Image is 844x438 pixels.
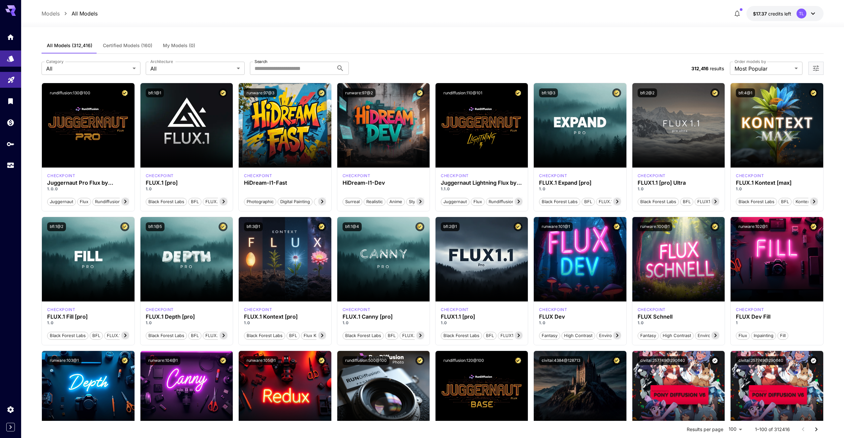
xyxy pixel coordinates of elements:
p: checkpoint [146,307,174,313]
button: BFL [582,197,595,206]
div: Expand sidebar [6,423,15,431]
p: checkpoint [441,307,469,313]
button: BFL [483,331,497,340]
span: BFL [287,332,299,339]
label: Search [255,59,267,64]
span: Inpainting [751,332,776,339]
button: Certified Model – Vetted for best performance and includes a commercial license. [415,356,424,365]
div: fluxpro [343,307,371,313]
p: 1.0.0 [47,186,129,192]
button: civitai:257749@290640 [736,356,786,365]
span: BFL [680,199,693,205]
p: checkpoint [441,173,469,179]
button: Certified Model – Vetted for best performance and includes a commercial license. [612,222,621,231]
p: checkpoint [736,307,764,313]
button: rundiffusion [92,197,123,206]
span: flux [77,199,91,205]
button: runware:103@1 [47,356,81,365]
span: Most Popular [735,65,792,73]
button: runware:97@2 [343,88,376,97]
p: checkpoint [47,307,75,313]
button: bfl:1@2 [47,222,66,231]
p: 1.1.0 [441,186,523,192]
span: Black Forest Labs [343,332,383,339]
p: 1.0 [146,320,227,326]
h3: FLUX.1 [pro] [146,180,227,186]
button: rundiffusion:110@101 [441,88,485,97]
button: juggernaut [441,197,469,206]
span: Anime [387,199,405,205]
div: TL [797,9,806,18]
div: FLUX.1 D [441,173,469,179]
button: Certified Model – Vetted for best performance and includes a commercial license. [415,222,424,231]
span: FLUX.1 Fill [pro] [105,332,141,339]
p: checkpoint [539,173,567,179]
p: 1.0 [244,320,326,326]
span: High Contrast [562,332,595,339]
span: rundiffusion [93,199,123,205]
div: Settings [7,405,15,414]
button: Flux [736,331,750,340]
button: runware:100@1 [638,222,672,231]
button: Certified Model – Vetted for best performance and includes a commercial license. [120,356,129,365]
span: juggernaut [441,199,469,205]
button: bfl:2@1 [441,222,460,231]
p: checkpoint [244,307,272,313]
span: FLUX.1 Expand [pro] [596,199,643,205]
span: Fantasy [638,332,658,339]
div: fluxpro [47,307,75,313]
div: FLUX Schnell [638,314,719,320]
p: All Models [72,10,98,17]
button: Certified Model – Vetted for best performance and includes a commercial license. [120,88,129,97]
div: FLUX.1 Expand [pro] [539,180,621,186]
button: Inpainting [751,331,776,340]
button: BFL [778,197,792,206]
span: Environment [597,332,627,339]
span: $17.37 [753,11,768,16]
div: Playground [7,74,15,82]
button: Flux Kontext [301,331,332,340]
span: All [150,65,234,73]
span: FLUX.1 Depth [pro] [203,332,247,339]
button: Kontext [793,197,814,206]
h3: FLUX.1 Kontext [pro] [244,314,326,320]
button: Certified Model – Vetted for best performance and includes a commercial license. [612,88,621,97]
button: Anime [387,197,405,206]
button: Certified Model – Vetted for best performance and includes a commercial license. [809,88,818,97]
p: checkpoint [736,173,764,179]
button: bfl:1@5 [146,222,165,231]
div: FLUX Dev Fill [736,314,818,320]
p: 1.0 [47,320,129,326]
button: bfl:4@1 [736,88,755,97]
span: Realistic [364,199,385,205]
h3: FLUX.1 Kontext [max] [736,180,818,186]
button: Certified Model – Vetted for best performance and includes a commercial license. [219,356,227,365]
button: High Contrast [660,331,694,340]
a: Models [42,10,60,17]
p: 1.0 [539,320,621,326]
button: Certified Model – Vetted for best performance and includes a commercial license. [415,88,424,97]
span: My Models (0) [163,43,195,48]
h3: FLUX Dev [539,314,621,320]
button: BFL [188,331,201,340]
button: BFL [385,331,398,340]
p: 1–100 of 312416 [755,426,790,433]
button: Certified Model – Vetted for best performance and includes a commercial license. [120,222,129,231]
div: FLUX1.1 [pro] Ultra [638,180,719,186]
button: BFL [680,197,693,206]
button: FLUX.1 Depth [pro] [203,331,247,340]
button: Certified Model – Vetted for best performance and includes a commercial license. [514,356,523,365]
label: Architecture [150,59,173,64]
h3: FLUX.1 Fill [pro] [47,314,129,320]
button: FLUX.1 Fill [pro] [104,331,142,340]
button: flux [77,197,91,206]
div: HiDream-I1-Fast [244,180,326,186]
div: FLUX.1 Kontext [max] [736,173,764,179]
p: 1.0 [638,320,719,326]
div: FLUX.1 D [539,307,567,313]
button: High Contrast [561,331,595,340]
h3: Juggernaut Lightning Flux by RunDiffusion [441,180,523,186]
